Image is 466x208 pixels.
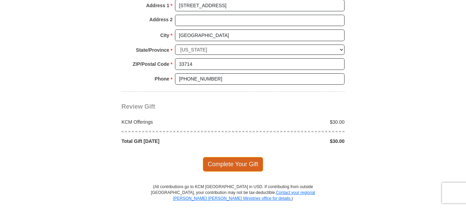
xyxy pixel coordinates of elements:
div: KCM Offerings [118,119,233,125]
div: $30.00 [233,138,348,145]
strong: Address 1 [146,1,170,10]
strong: ZIP/Postal Code [133,59,170,69]
strong: Address 2 [149,15,173,24]
strong: Phone [155,74,170,84]
strong: State/Province [136,45,169,55]
span: Review Gift [121,103,155,110]
span: Complete Your Gift [203,157,264,171]
div: $30.00 [233,119,348,125]
strong: City [160,30,169,40]
a: Contact your regional [PERSON_NAME] [PERSON_NAME] Ministries office for details. [173,190,315,201]
div: Total Gift [DATE] [118,138,233,145]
